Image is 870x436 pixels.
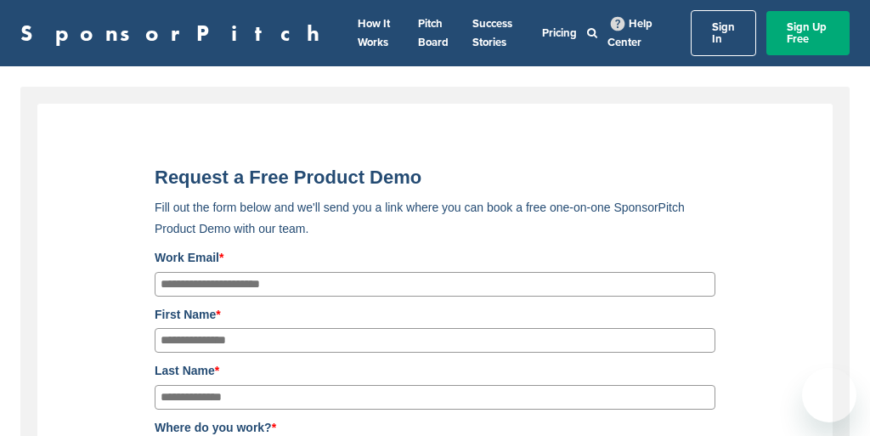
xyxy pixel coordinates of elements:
a: SponsorPitch [20,22,330,44]
a: Pitch Board [418,17,449,49]
a: Help Center [607,14,652,53]
a: Success Stories [472,17,512,49]
a: Sign In [691,10,756,56]
label: First Name [155,305,715,324]
label: Last Name [155,361,715,380]
h2: Request a Free Product Demo [155,167,715,189]
a: Sign Up Free [766,11,850,55]
label: Work Email [155,248,715,267]
a: How It Works [358,17,390,49]
a: Pricing [542,26,577,40]
p: Fill out the form below and we'll send you a link where you can book a free one-on-one SponsorPit... [155,197,715,240]
iframe: Button to launch messaging window [802,368,856,422]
